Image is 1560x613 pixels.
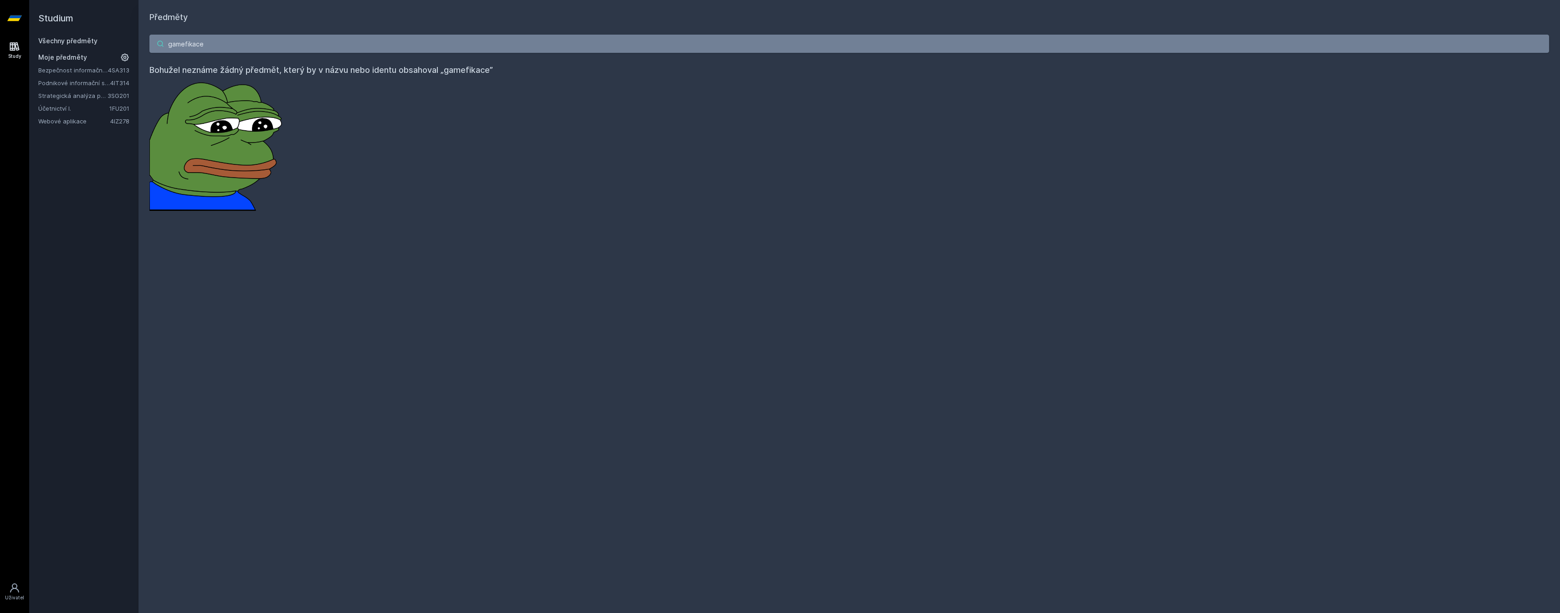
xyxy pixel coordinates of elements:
h4: Bohužel neznáme žádný předmět, který by v názvu nebo identu obsahoval „gamefikace” [149,64,1549,77]
h1: Předměty [149,11,1549,24]
span: Moje předměty [38,53,87,62]
a: 4SA313 [108,66,129,74]
a: 1FU201 [109,105,129,112]
a: Účetnictví I. [38,104,109,113]
div: Study [8,53,21,60]
a: Všechny předměty [38,37,97,45]
div: Uživatel [5,594,24,601]
a: Uživatel [2,578,27,606]
a: Study [2,36,27,64]
a: 4IZ278 [110,117,129,125]
input: Název nebo ident předmětu… [149,35,1549,53]
img: error_picture.png [149,77,286,211]
a: 4IT314 [110,79,129,87]
a: Strategická analýza pro informatiky a statistiky [38,91,108,100]
a: Podnikové informační systémy [38,78,110,87]
a: Webové aplikace [38,117,110,126]
a: Bezpečnost informačních systémů [38,66,108,75]
a: 3SG201 [108,92,129,99]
